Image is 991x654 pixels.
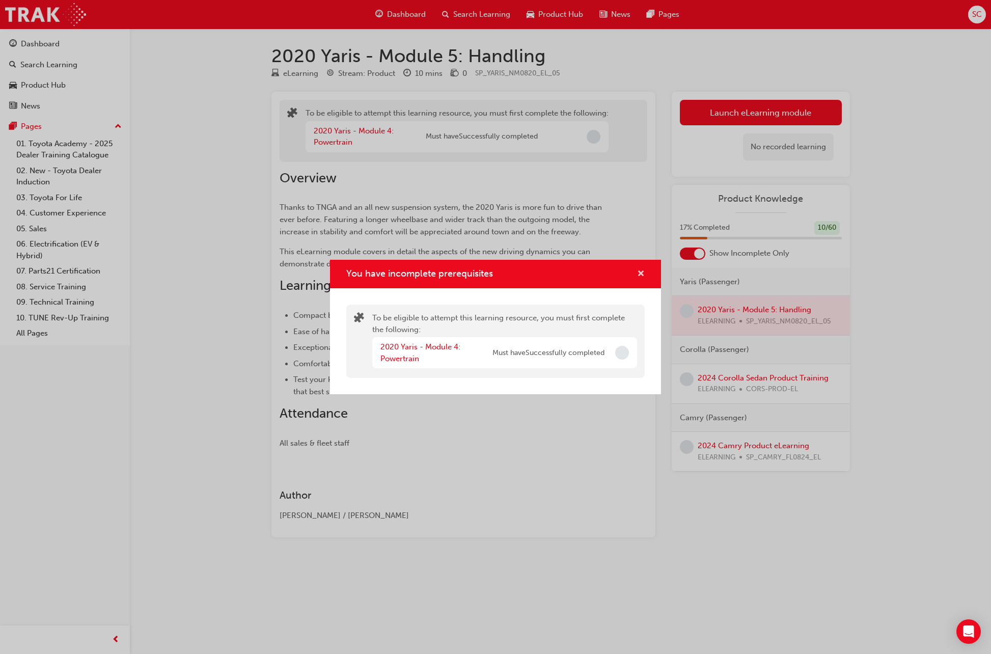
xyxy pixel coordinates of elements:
[380,342,460,363] a: 2020 Yaris - Module 4: Powertrain
[330,260,661,395] div: You have incomplete prerequisites
[372,312,637,370] div: To be eligible to attempt this learning resource, you must first complete the following:
[615,346,629,360] span: Incomplete
[346,268,493,279] span: You have incomplete prerequisites
[354,313,364,325] span: puzzle-icon
[492,347,604,359] span: Must have Successfully completed
[637,270,645,279] span: cross-icon
[637,268,645,281] button: cross-icon
[956,619,981,644] div: Open Intercom Messenger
